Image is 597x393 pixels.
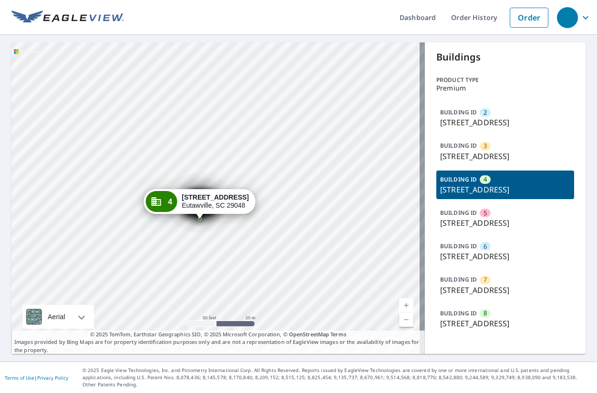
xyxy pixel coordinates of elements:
span: 7 [484,275,487,284]
span: 4 [168,198,172,205]
span: 8 [484,309,487,318]
span: 3 [484,141,487,151]
p: [STREET_ADDRESS] [440,117,570,128]
a: Terms [330,331,346,338]
p: [STREET_ADDRESS] [440,151,570,162]
p: Images provided by Bing Maps are for property identification purposes only and are not a represen... [11,331,425,354]
a: Current Level 19, Zoom Out [399,312,413,327]
p: Product type [436,76,574,84]
span: 5 [484,209,487,218]
p: BUILDING ID [440,275,477,283]
div: Aerial [23,305,94,329]
a: Privacy Policy [37,374,68,381]
p: [STREET_ADDRESS] [440,184,570,195]
p: Buildings [436,50,574,64]
span: © 2025 TomTom, Earthstar Geographics SIO, © 2025 Microsoft Corporation, © [90,331,346,339]
strong: [STREET_ADDRESS] [182,193,249,201]
p: [STREET_ADDRESS] [440,251,570,262]
span: 2 [484,108,487,117]
a: OpenStreetMap [289,331,329,338]
a: Current Level 19, Zoom In [399,298,413,312]
p: BUILDING ID [440,209,477,217]
p: BUILDING ID [440,108,477,116]
span: 6 [484,242,487,251]
div: Aerial [45,305,68,329]
p: BUILDING ID [440,242,477,250]
p: [STREET_ADDRESS] [440,284,570,296]
p: [STREET_ADDRESS] [440,318,570,329]
p: [STREET_ADDRESS] [440,217,570,229]
p: BUILDING ID [440,175,477,183]
img: EV Logo [11,10,124,25]
div: Eutawville, SC 29048 [182,193,249,210]
span: 4 [484,175,487,184]
p: | [5,375,68,381]
p: Premium [436,84,574,92]
a: Terms of Use [5,374,34,381]
a: Order [510,8,548,28]
div: Dropped pin, building 4, Commercial property, 321 Second St Eutawville, SC 29048 [144,189,256,219]
p: © 2025 Eagle View Technologies, Inc. and Pictometry International Corp. All Rights Reserved. Repo... [82,367,592,388]
p: BUILDING ID [440,141,477,150]
p: BUILDING ID [440,309,477,317]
